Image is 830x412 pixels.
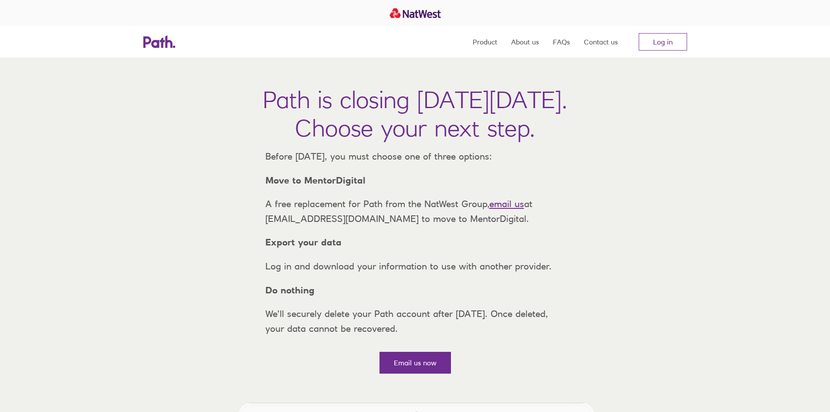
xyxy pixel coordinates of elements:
strong: Do nothing [265,285,315,296]
a: Product [473,26,497,58]
h1: Path is closing [DATE][DATE]. Choose your next step. [263,85,567,142]
strong: Export your data [265,237,342,248]
a: About us [511,26,539,58]
a: FAQs [553,26,570,58]
p: Before [DATE], you must choose one of three options: [258,149,572,164]
a: Log in [639,33,687,51]
strong: Move to MentorDigital [265,175,366,186]
a: email us [489,198,524,209]
a: Email us now [379,352,451,374]
p: A free replacement for Path from the NatWest Group, at [EMAIL_ADDRESS][DOMAIN_NAME] to move to Me... [258,197,572,226]
a: Contact us [584,26,618,58]
p: We’ll securely delete your Path account after [DATE]. Once deleted, your data cannot be recovered. [258,306,572,336]
p: Log in and download your information to use with another provider. [258,259,572,274]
